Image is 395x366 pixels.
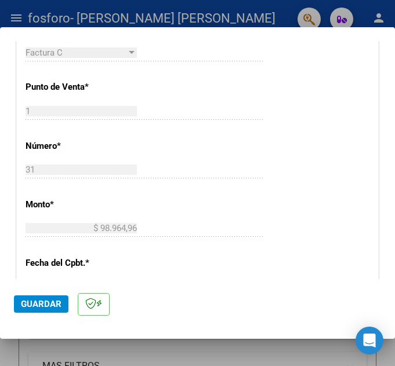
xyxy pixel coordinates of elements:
[26,47,63,58] span: Factura C
[356,327,383,354] div: Open Intercom Messenger
[26,198,129,211] p: Monto
[21,299,61,309] span: Guardar
[26,80,129,94] p: Punto de Venta
[26,140,129,153] p: Número
[26,257,129,270] p: Fecha del Cpbt.
[14,295,68,313] button: Guardar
